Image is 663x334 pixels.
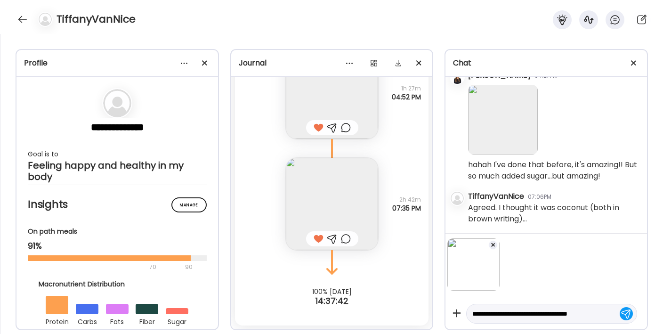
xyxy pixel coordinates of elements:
div: protein [46,314,68,327]
div: On path meals [28,227,207,236]
div: Profile [24,57,210,69]
h2: Insights [28,197,207,212]
div: sugar [166,314,188,327]
img: bg-avatar-default.svg [103,89,131,117]
div: fats [106,314,129,327]
img: bg-avatar-default.svg [39,13,52,26]
div: 07:06PM [528,193,551,201]
span: 1h 27m [392,84,421,93]
span: 07:35 PM [392,204,421,212]
div: Chat [453,57,639,69]
h4: TiffanyVanNice [57,12,136,27]
div: Goal is to [28,148,207,160]
div: Agreed. I thought it was coconut (both in brown writing)… [468,202,639,225]
div: hahah I've done that before, it's amazing!! But so much added sugar...but amazing! [468,159,639,182]
span: 2h 42m [392,196,421,204]
span: 04:52 PM [392,93,421,101]
div: Journal [239,57,425,69]
div: 100% [DATE] [231,288,433,295]
img: images%2FZgJF31Rd8kYhOjF2sNOrWQwp2zj1%2FG1wBk2qR81qgjwCZ5H0L%2F1Tl5ubRCtjfBy5hR3CLG_240 [447,238,500,291]
div: carbs [76,314,98,327]
img: bg-avatar-default.svg [451,192,464,205]
img: avatars%2Fkjfl9jNWPhc7eEuw3FeZ2kxtUMH3 [451,71,464,84]
div: 91% [28,240,207,252]
img: images%2FZgJF31Rd8kYhOjF2sNOrWQwp2zj1%2FBcU8wRgw8QIAgatM7Z5o%2FqkXtY4cYKv20bu1UGARr_240 [468,85,538,155]
div: Macronutrient Distribution [39,279,196,289]
div: 90 [184,261,194,273]
div: Manage [171,197,207,212]
div: 70 [28,261,182,273]
img: images%2FZgJF31Rd8kYhOjF2sNOrWQwp2zj1%2FdGKlVSwmDjv6wopmL9U0%2FM7KAN6Op8mZ970tMFRyE_240 [286,47,378,139]
img: images%2FZgJF31Rd8kYhOjF2sNOrWQwp2zj1%2FG1wBk2qR81qgjwCZ5H0L%2F1Tl5ubRCtjfBy5hR3CLG_240 [286,158,378,250]
div: Feeling happy and healthy in my body [28,160,207,182]
div: 14:37:42 [231,295,433,307]
div: fiber [136,314,158,327]
div: TiffanyVanNice [468,191,524,202]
